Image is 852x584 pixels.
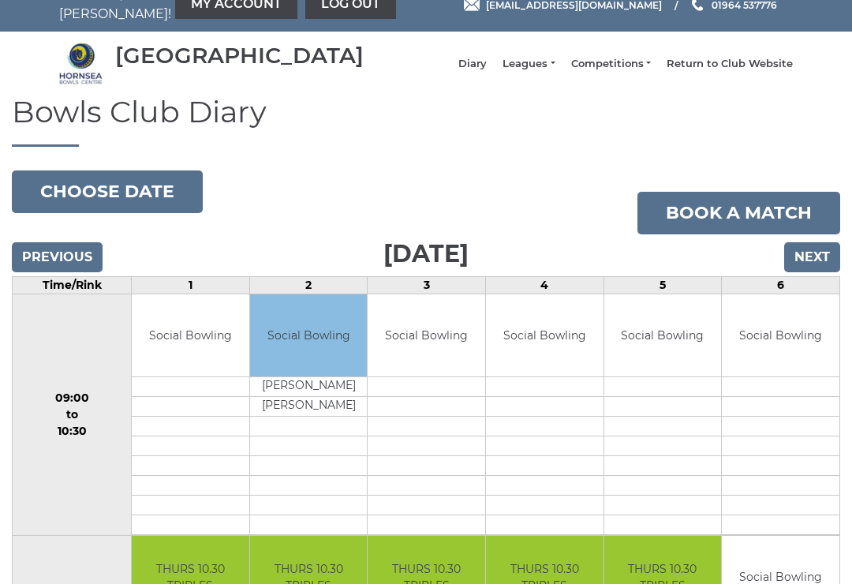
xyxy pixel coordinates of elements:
td: [PERSON_NAME] [250,377,368,397]
td: Social Bowling [250,294,368,377]
td: 09:00 to 10:30 [13,294,132,536]
td: Social Bowling [486,294,603,377]
a: Leagues [503,57,555,71]
td: 3 [368,276,486,294]
a: Competitions [571,57,651,71]
td: Social Bowling [132,294,249,377]
td: Social Bowling [604,294,722,377]
td: Social Bowling [368,294,485,377]
a: Book a match [637,192,840,234]
td: [PERSON_NAME] [250,397,368,417]
td: Time/Rink [13,276,132,294]
img: Hornsea Bowls Centre [59,42,103,85]
td: Social Bowling [722,294,839,377]
td: 2 [249,276,368,294]
td: 6 [722,276,840,294]
div: [GEOGRAPHIC_DATA] [115,43,364,68]
input: Next [784,242,840,272]
td: 1 [132,276,250,294]
button: Choose date [12,170,203,213]
a: Diary [458,57,487,71]
input: Previous [12,242,103,272]
td: 5 [603,276,722,294]
td: 4 [486,276,604,294]
h1: Bowls Club Diary [12,95,840,147]
a: Return to Club Website [667,57,793,71]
